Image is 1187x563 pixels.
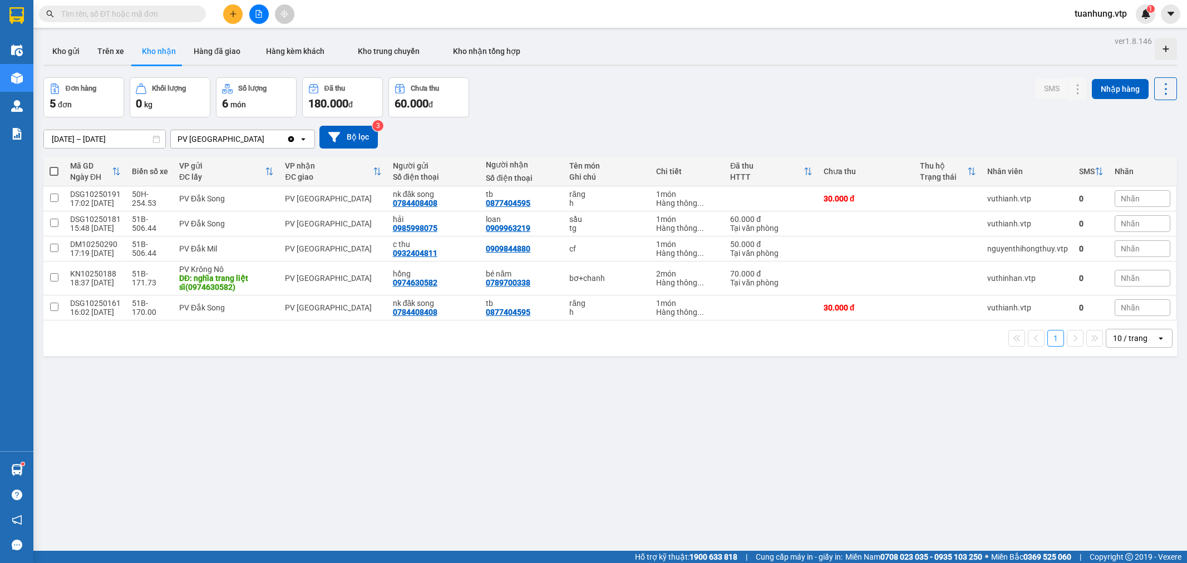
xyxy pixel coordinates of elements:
span: Nhãn [1121,303,1140,312]
img: warehouse-icon [11,72,23,84]
div: 0784408408 [393,308,437,317]
img: warehouse-icon [11,464,23,476]
button: plus [223,4,243,24]
img: solution-icon [11,128,23,140]
div: 18:37 [DATE] [70,278,121,287]
div: 0 [1079,303,1104,312]
div: vuthianh.vtp [987,219,1068,228]
img: warehouse-icon [11,100,23,112]
div: 51B-170.00 [132,299,168,317]
div: PV Đắk Song [179,219,274,228]
span: 1 [1149,5,1152,13]
div: Đơn hàng [66,85,96,92]
span: tuanhung.vtp [1066,7,1136,21]
div: PV Đắk Song [179,194,274,203]
th: Toggle SortBy [725,157,818,186]
span: notification [12,515,22,525]
button: Đơn hàng5đơn [43,77,124,117]
strong: 0369 525 060 [1023,552,1071,561]
span: Hàng kèm khách [266,47,324,56]
div: hồng [393,269,475,278]
div: 17:19 [DATE] [70,249,121,258]
span: đơn [58,100,72,109]
div: DM10250290 [70,240,121,249]
span: Nhãn [1121,194,1140,203]
span: aim [280,10,288,18]
img: logo-vxr [9,7,24,24]
div: loan [486,215,558,224]
span: 6 [222,97,228,110]
th: Toggle SortBy [174,157,279,186]
div: răng [569,299,645,308]
span: Hỗ trợ kỹ thuật: [635,551,737,563]
div: PV Đắk Mil [179,244,274,253]
button: Trên xe [88,38,133,65]
div: Nhãn [1115,167,1170,176]
div: Đã thu [730,161,804,170]
span: Cung cấp máy in - giấy in: [756,551,843,563]
span: đ [428,100,433,109]
div: 1 món [656,299,719,308]
button: caret-down [1161,4,1180,24]
div: nk đăk song [393,299,475,308]
div: Nhân viên [987,167,1068,176]
div: 51B-506.44 [132,240,168,258]
th: Toggle SortBy [65,157,126,186]
button: Số lượng6món [216,77,297,117]
span: ... [697,199,704,208]
div: 0784408408 [393,199,437,208]
span: ... [697,249,704,258]
div: Biển số xe [132,167,168,176]
span: Miền Bắc [991,551,1071,563]
button: Khối lượng0kg [130,77,210,117]
div: h [569,308,645,317]
input: Tìm tên, số ĐT hoặc mã đơn [61,8,193,20]
div: Số lượng [238,85,267,92]
div: DSG10250181 [70,215,121,224]
div: 51B-506.44 [132,215,168,233]
div: 10 / trang [1113,333,1147,344]
span: search [46,10,54,18]
div: 1 món [656,215,719,224]
div: 30.000 đ [824,194,909,203]
div: 0 [1079,274,1104,283]
div: Tạo kho hàng mới [1155,38,1177,60]
div: 1 món [656,240,719,249]
div: 0974630582 [393,278,437,287]
span: caret-down [1166,9,1176,19]
button: Đã thu180.000đ [302,77,383,117]
div: PV [GEOGRAPHIC_DATA] [285,219,381,228]
div: PV [GEOGRAPHIC_DATA] [285,303,381,312]
span: 180.000 [308,97,348,110]
div: Trạng thái [920,172,967,181]
span: 60.000 [395,97,428,110]
div: vuthinhan.vtp [987,274,1068,283]
strong: 0708 023 035 - 0935 103 250 [880,552,982,561]
div: Chi tiết [656,167,719,176]
span: | [746,551,747,563]
div: 17:02 [DATE] [70,199,121,208]
div: sầu [569,215,645,224]
div: 0789700338 [486,278,530,287]
div: VP gửi [179,161,265,170]
div: 0909963219 [486,224,530,233]
div: 30.000 đ [824,303,909,312]
div: 70.000 đ [730,269,812,278]
button: Chưa thu60.000đ [388,77,469,117]
div: nk đăk song [393,190,475,199]
div: 0 [1079,194,1104,203]
div: 0985998075 [393,224,437,233]
div: 2 món [656,269,719,278]
strong: 1900 633 818 [689,552,737,561]
button: SMS [1035,78,1068,98]
div: bé năm [486,269,558,278]
div: Tại văn phòng [730,224,812,233]
span: món [230,100,246,109]
div: PV [GEOGRAPHIC_DATA] [285,194,381,203]
div: Tại văn phòng [730,249,812,258]
div: Tại văn phòng [730,278,812,287]
svg: open [299,135,308,144]
span: question-circle [12,490,22,500]
input: Select a date range. [44,130,165,148]
span: Nhãn [1121,274,1140,283]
